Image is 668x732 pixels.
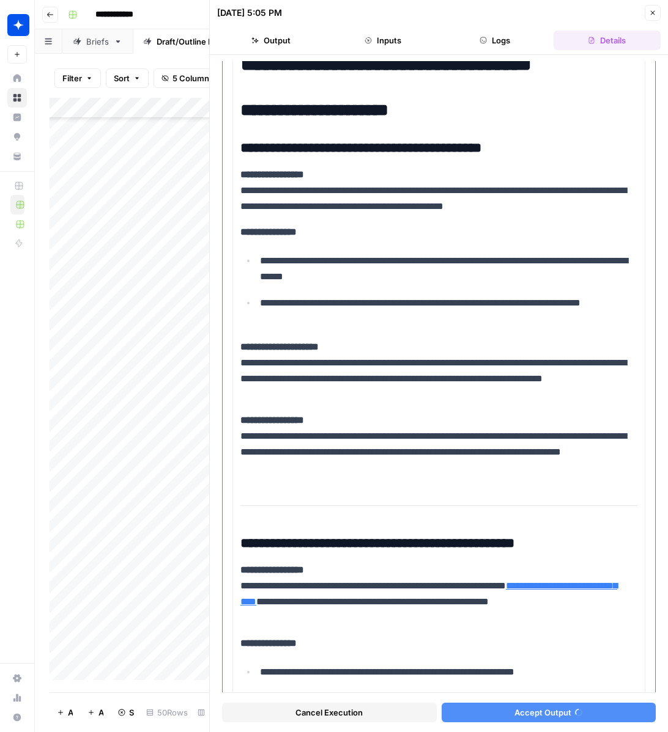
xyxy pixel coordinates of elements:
span: Cancel Execution [295,706,363,719]
span: Filter [62,72,82,84]
button: Add 10 Rows [80,703,111,722]
span: Accept Output [514,706,571,719]
span: Add Row [68,706,73,719]
a: Draft/Outline Reviews [133,29,264,54]
div: 5/5 Columns [193,703,261,722]
div: Briefs [86,35,109,48]
a: Opportunities [7,127,27,147]
button: Filter [54,68,101,88]
button: Help + Support [7,708,27,727]
a: Insights [7,108,27,127]
span: Add 10 Rows [98,706,103,719]
button: Sort [106,68,149,88]
span: 5 Columns [173,72,213,84]
button: Accept Output [442,703,656,722]
span: Stop Runs [129,706,134,719]
img: Wiz Logo [7,14,29,36]
button: Add Row [50,703,80,722]
a: Your Data [7,147,27,166]
button: Logs [442,31,549,50]
button: Workspace: Wiz [7,10,27,40]
span: Sort [114,72,130,84]
a: Home [7,68,27,88]
a: Usage [7,688,27,708]
div: 50 Rows [141,703,193,722]
div: Draft/Outline Reviews [157,35,240,48]
div: [DATE] 5:05 PM [217,7,282,19]
a: Briefs [62,29,133,54]
button: Stop Runs [111,703,141,722]
button: Output [217,31,324,50]
button: Inputs [329,31,436,50]
a: Settings [7,668,27,688]
a: Browse [7,88,27,108]
button: Cancel Execution [222,703,437,722]
button: Details [554,31,661,50]
button: 5 Columns [154,68,221,88]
